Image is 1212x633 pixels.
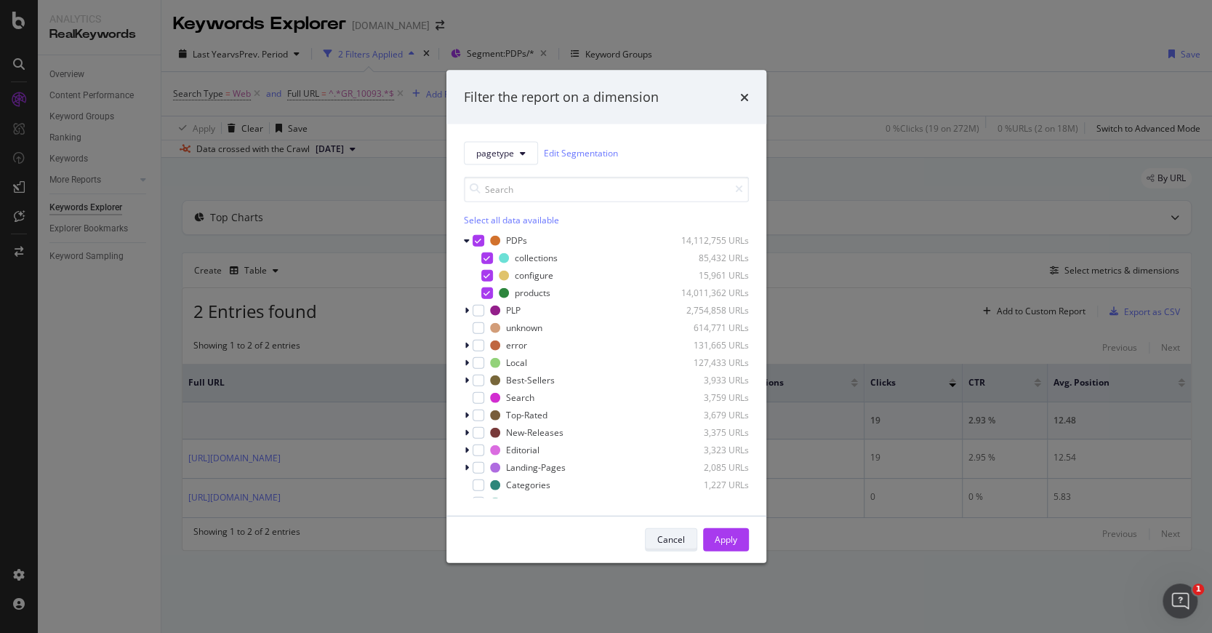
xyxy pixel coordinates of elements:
div: PLP [506,304,521,316]
div: Best-Sellers [506,374,555,386]
div: 85,432 URLs [678,252,749,264]
div: 2,754,858 URLs [678,304,749,316]
div: Categories [506,479,550,491]
button: Cancel [645,527,697,551]
a: Edit Segmentation [544,146,618,161]
div: 2,085 URLs [678,461,749,474]
div: 127,433 URLs [678,357,749,369]
div: Select all data available [464,213,749,226]
div: 3,759 URLs [678,391,749,404]
div: 15,961 URLs [678,269,749,282]
div: modal [446,71,766,563]
div: Search [506,391,534,404]
div: 3,679 URLs [678,409,749,421]
div: 1,227 URLs [678,479,749,491]
div: 14,011,362 URLs [678,287,749,299]
div: 614,771 URLs [678,322,749,334]
span: 1 [1192,584,1204,595]
div: times [740,88,749,107]
div: 14,112,755 URLs [678,234,749,247]
div: Landing-Pages [506,461,566,474]
div: PDPs [506,234,527,247]
div: 3,933 URLs [678,374,749,386]
div: Cancel [657,533,685,546]
div: Top-Rated [506,409,547,421]
div: videos [506,496,532,509]
div: unknown [506,322,542,334]
div: New-Releases [506,426,563,439]
div: configure [515,269,553,282]
div: 3,323 URLs [678,444,749,456]
div: Apply [715,533,737,546]
div: products [515,287,550,299]
div: 131,665 URLs [678,339,749,351]
div: Local [506,357,527,369]
button: pagetype [464,141,538,164]
span: pagetype [476,147,514,159]
input: Search [464,176,749,202]
button: Apply [703,527,749,551]
div: 3,375 URLs [678,426,749,439]
div: Editorial [506,444,539,456]
div: error [506,339,527,351]
iframe: Intercom live chat [1163,584,1197,618]
div: Filter the report on a dimension [464,88,659,107]
div: 624 URLs [678,496,749,509]
div: collections [515,252,558,264]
